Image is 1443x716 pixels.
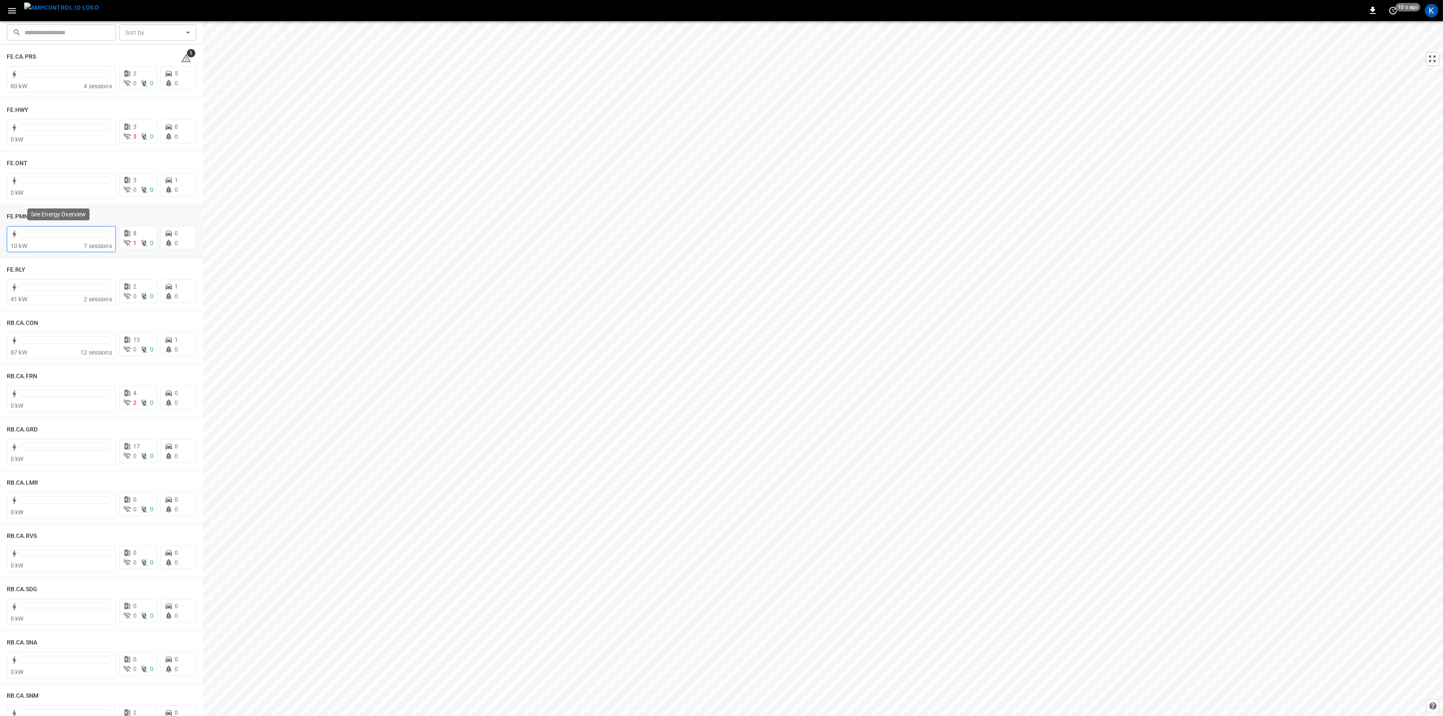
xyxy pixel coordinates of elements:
[175,70,178,77] span: 5
[175,443,178,450] span: 0
[7,532,37,541] h6: RB.CA.RVS
[133,293,137,300] span: 0
[133,549,137,556] span: 0
[11,669,24,675] span: 0 kW
[80,349,112,356] span: 12 sessions
[11,509,24,516] span: 0 kW
[150,559,153,566] span: 0
[175,666,178,672] span: 0
[7,52,36,62] h6: FE.CA.PRS
[150,612,153,619] span: 0
[175,123,178,130] span: 0
[133,506,137,513] span: 0
[150,399,153,406] span: 0
[150,240,153,246] span: 0
[133,666,137,672] span: 0
[133,656,137,663] span: 0
[84,243,112,249] span: 7 sessions
[175,336,178,343] span: 1
[175,186,178,193] span: 0
[133,612,137,619] span: 0
[11,562,24,569] span: 0 kW
[7,691,38,701] h6: RB.CA.SNM
[150,133,153,140] span: 0
[150,293,153,300] span: 0
[150,506,153,513] span: 0
[133,346,137,353] span: 0
[7,372,37,381] h6: RB.CA.FRN
[175,453,178,459] span: 0
[175,346,178,353] span: 0
[11,456,24,462] span: 0 kW
[133,70,137,77] span: 2
[175,496,178,503] span: 0
[133,186,137,193] span: 0
[7,425,38,435] h6: RB.CA.GRD
[175,612,178,619] span: 0
[175,133,178,140] span: 0
[175,390,178,396] span: 0
[7,585,37,594] h6: RB.CA.SDG
[175,177,178,183] span: 1
[133,559,137,566] span: 0
[7,106,29,115] h6: FE.HWY
[187,49,195,57] span: 1
[175,506,178,513] span: 0
[133,336,140,343] span: 13
[133,133,137,140] span: 3
[150,186,153,193] span: 0
[11,189,24,196] span: 0 kW
[175,230,178,237] span: 0
[175,293,178,300] span: 0
[133,443,140,450] span: 17
[150,453,153,459] span: 0
[7,638,37,648] h6: RB.CA.SNA
[175,549,178,556] span: 0
[133,399,137,406] span: 2
[150,666,153,672] span: 0
[175,656,178,663] span: 0
[11,402,24,409] span: 0 kW
[11,83,27,90] span: 80 kW
[11,615,24,622] span: 0 kW
[133,496,137,503] span: 0
[133,709,137,716] span: 2
[175,80,178,87] span: 0
[175,559,178,566] span: 0
[24,3,99,13] img: ampcontrol.io logo
[133,177,137,183] span: 3
[175,603,178,609] span: 0
[84,296,112,303] span: 2 sessions
[11,136,24,143] span: 0 kW
[1396,3,1421,11] span: 10 s ago
[11,349,27,356] span: 87 kW
[175,240,178,246] span: 0
[7,265,26,275] h6: FE.RLY
[7,319,38,328] h6: RB.CA.CON
[11,243,27,249] span: 10 kW
[133,453,137,459] span: 0
[7,159,28,168] h6: FE.ONT
[1425,4,1438,17] div: profile-icon
[11,296,27,303] span: 41 kW
[1386,4,1400,17] button: set refresh interval
[133,283,137,290] span: 2
[133,123,137,130] span: 3
[175,709,178,716] span: 0
[84,83,112,90] span: 4 sessions
[133,80,137,87] span: 0
[175,283,178,290] span: 1
[175,399,178,406] span: 0
[7,212,29,221] h6: FE.PMN
[133,240,137,246] span: 1
[133,230,137,237] span: 8
[133,603,137,609] span: 0
[133,390,137,396] span: 4
[31,210,86,219] p: See Energy Overview
[150,80,153,87] span: 0
[7,478,38,488] h6: RB.CA.LMR
[150,346,153,353] span: 0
